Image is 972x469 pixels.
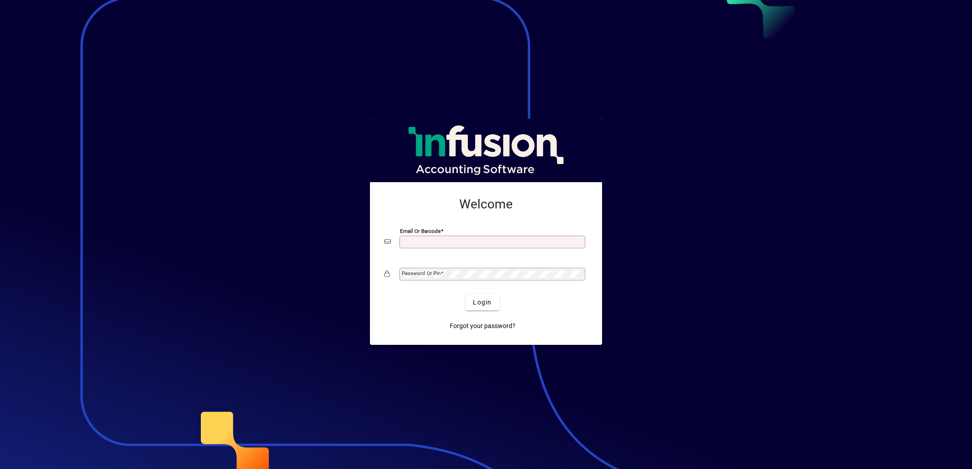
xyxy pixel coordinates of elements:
[400,228,441,234] mat-label: Email or Barcode
[466,294,499,310] button: Login
[450,321,515,331] span: Forgot your password?
[384,197,588,212] h2: Welcome
[473,298,491,307] span: Login
[402,270,441,276] mat-label: Password or Pin
[446,318,519,334] a: Forgot your password?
